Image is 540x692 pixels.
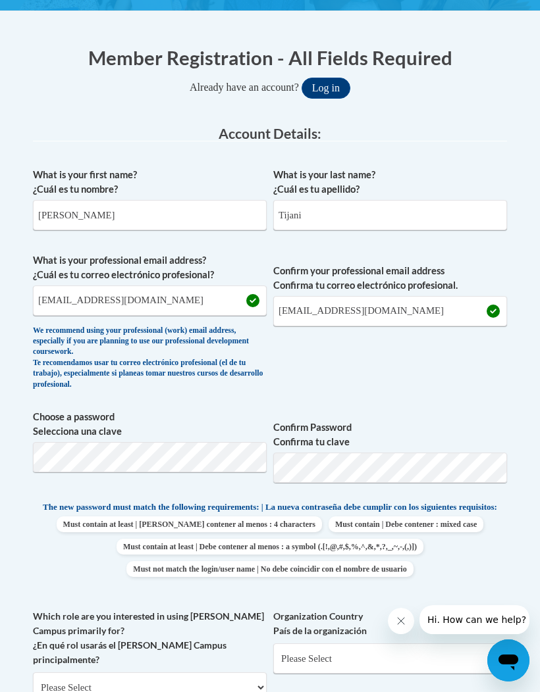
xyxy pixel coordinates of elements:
[487,639,529,681] iframe: Button to launch messaging window
[43,501,497,513] span: The new password must match the following requirements: | La nueva contraseña debe cumplir con lo...
[117,539,423,555] span: Must contain at least | Debe contener al menos : a symbol (.[!,@,#,$,%,^,&,*,?,_,~,-,(,)])
[273,264,507,293] label: Confirm your professional email address Confirma tu correo electrónico profesional.
[33,410,267,439] label: Choose a password Selecciona una clave
[419,605,529,634] iframe: Message from company
[126,561,413,577] span: Must not match the login/user name | No debe coincidir con el nombre de usuario
[33,168,267,197] label: What is your first name? ¿Cuál es tu nombre?
[302,78,350,99] button: Log in
[33,200,267,230] input: Metadata input
[33,326,267,391] div: We recommend using your professional (work) email address, especially if you are planning to use ...
[57,516,322,532] span: Must contain at least | [PERSON_NAME] contener al menos : 4 characters
[219,125,321,141] span: Account Details:
[273,200,507,230] input: Metadata input
[190,82,299,93] span: Already have an account?
[273,420,507,449] label: Confirm Password Confirma tu clave
[329,516,483,532] span: Must contain | Debe contener : mixed case
[33,285,267,316] input: Metadata input
[33,44,507,71] h1: Member Registration - All Fields Required
[388,608,414,634] iframe: Close message
[273,609,507,638] label: Organization Country País de la organización
[273,168,507,197] label: What is your last name? ¿Cuál es tu apellido?
[33,609,267,667] label: Which role are you interested in using [PERSON_NAME] Campus primarily for? ¿En qué rol usarás el ...
[33,253,267,282] label: What is your professional email address? ¿Cuál es tu correo electrónico profesional?
[273,296,507,326] input: Required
